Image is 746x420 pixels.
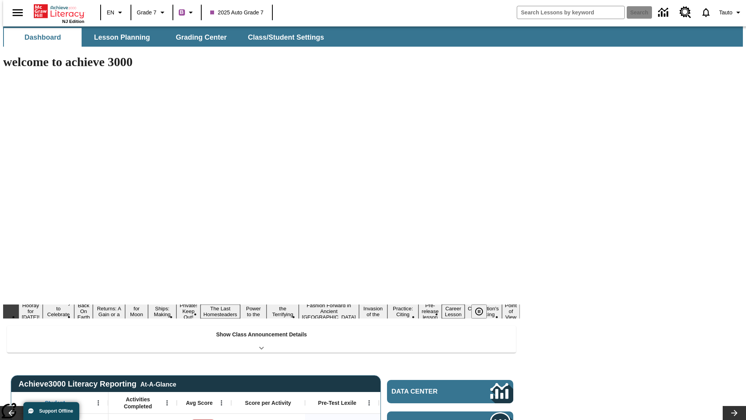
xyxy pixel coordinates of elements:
[3,28,331,47] div: SubNavbar
[162,28,240,47] button: Grading Center
[442,304,465,318] button: Slide 15 Career Lesson
[161,397,173,409] button: Open Menu
[24,33,61,42] span: Dashboard
[359,299,387,324] button: Slide 12 The Invasion of the Free CD
[517,6,624,19] input: search field
[39,408,73,414] span: Support Offline
[3,26,743,47] div: SubNavbar
[245,399,291,406] span: Score per Activity
[19,380,176,388] span: Achieve3000 Literacy Reporting
[180,7,184,17] span: B
[240,299,267,324] button: Slide 9 Solar Power to the People
[210,9,264,17] span: 2025 Auto Grade 7
[43,299,75,324] button: Slide 2 Get Ready to Celebrate Juneteenth!
[45,399,65,406] span: Student
[654,2,675,23] a: Data Center
[3,6,113,13] body: Maximum 600 characters Press Escape to exit toolbar Press Alt + F10 to reach toolbar
[148,299,177,324] button: Slide 6 Cruise Ships: Making Waves
[716,5,746,19] button: Profile/Settings
[93,299,125,324] button: Slide 4 Free Returns: A Gain or a Drain?
[4,28,82,47] button: Dashboard
[7,326,516,353] div: Show Class Announcement Details
[134,5,170,19] button: Grade: Grade 7, Select a grade
[137,9,157,17] span: Grade 7
[34,3,84,24] div: Home
[363,397,375,409] button: Open Menu
[318,399,357,406] span: Pre-Test Lexile
[387,380,513,403] a: Data Center
[471,304,487,318] button: Pause
[62,19,84,24] span: NJ Edition
[176,301,200,321] button: Slide 7 Private! Keep Out!
[216,397,227,409] button: Open Menu
[471,304,495,318] div: Pause
[74,301,93,321] button: Slide 3 Back On Earth
[465,299,502,324] button: Slide 16 The Constitution's Balancing Act
[248,33,324,42] span: Class/Student Settings
[200,304,241,318] button: Slide 8 The Last Homesteaders
[6,1,29,24] button: Open side menu
[392,388,464,395] span: Data Center
[103,5,128,19] button: Language: EN, Select a language
[696,2,716,23] a: Notifications
[418,301,442,321] button: Slide 14 Pre-release lesson
[3,55,520,69] h1: welcome to achieve 3000
[675,2,696,23] a: Resource Center, Will open in new tab
[216,331,307,339] p: Show Class Announcement Details
[176,5,199,19] button: Boost Class color is purple. Change class color
[299,301,359,321] button: Slide 11 Fashion Forward in Ancient Rome
[94,33,150,42] span: Lesson Planning
[267,299,299,324] button: Slide 10 Attack of the Terrifying Tomatoes
[23,402,79,420] button: Support Offline
[387,299,419,324] button: Slide 13 Mixed Practice: Citing Evidence
[140,380,176,388] div: At-A-Glance
[125,299,148,324] button: Slide 5 Time for Moon Rules?
[502,301,520,321] button: Slide 17 Point of View
[112,396,164,410] span: Activities Completed
[242,28,330,47] button: Class/Student Settings
[176,33,227,42] span: Grading Center
[19,301,43,321] button: Slide 1 Hooray for Constitution Day!
[723,406,746,420] button: Lesson carousel, Next
[186,399,213,406] span: Avg Score
[107,9,114,17] span: EN
[719,9,732,17] span: Tauto
[92,397,104,409] button: Open Menu
[34,3,84,19] a: Home
[83,28,161,47] button: Lesson Planning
